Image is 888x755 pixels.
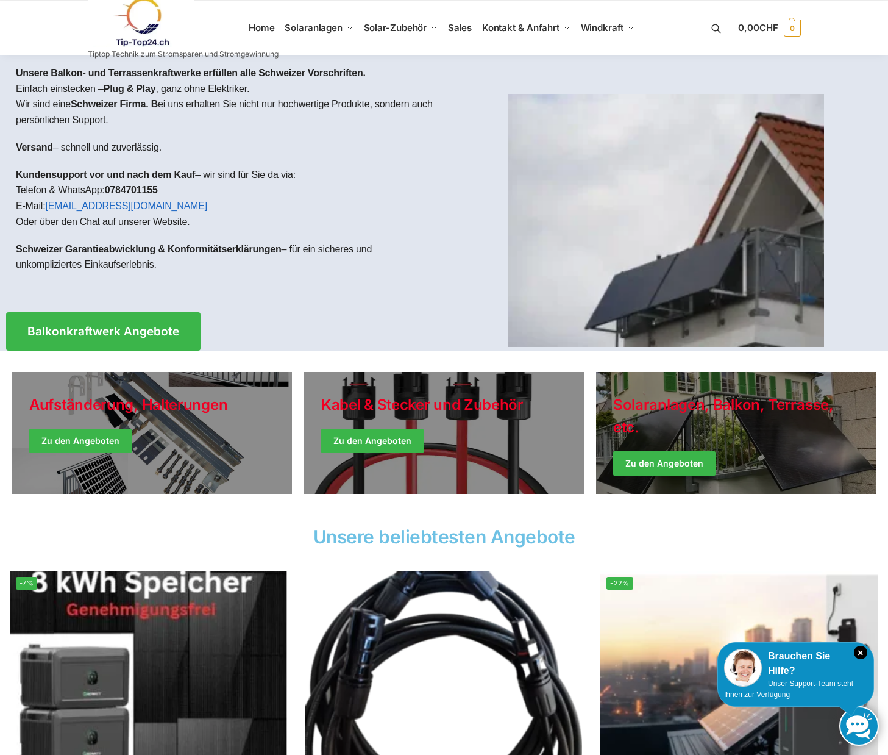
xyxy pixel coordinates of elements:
span: Windkraft [581,22,623,34]
p: Tiptop Technik zum Stromsparen und Stromgewinnung [88,51,279,58]
a: Sales [442,1,477,55]
a: Winter Jackets [596,372,876,494]
a: [EMAIL_ADDRESS][DOMAIN_NAME] [45,201,207,211]
a: Kontakt & Anfahrt [477,1,575,55]
a: Solaranlagen [280,1,358,55]
strong: Schweizer Garantieabwicklung & Konformitätserklärungen [16,244,282,254]
strong: Unsere Balkon- und Terrassenkraftwerke erfüllen alle Schweizer Vorschriften. [16,68,366,78]
strong: Versand [16,142,53,152]
i: Schließen [854,646,867,659]
a: Holiday Style [12,372,292,494]
img: Home 1 [508,94,824,347]
span: Sales [448,22,472,34]
span: Balkonkraftwerk Angebote [27,326,179,337]
span: Kontakt & Anfahrt [482,22,559,34]
p: – für ein sicheres und unkompliziertes Einkaufserlebnis. [16,242,435,273]
strong: Kundensupport vor und nach dem Kauf [16,170,195,180]
a: 0,00CHF 0 [738,10,800,46]
div: Einfach einstecken – , ganz ohne Elektriker. [6,55,444,294]
span: Solaranlagen [285,22,343,34]
h2: Unsere beliebtesten Angebote [6,528,882,546]
strong: 0784701155 [105,185,158,195]
a: Holiday Style [304,372,584,494]
a: Balkonkraftwerk Angebote [6,312,201,351]
span: Unser Support-Team steht Ihnen zur Verfügung [724,679,853,699]
strong: Schweizer Firma. B [71,99,158,109]
span: CHF [759,22,778,34]
p: – schnell und zuverlässig. [16,140,435,156]
p: – wir sind für Sie da via: Telefon & WhatsApp: E-Mail: Oder über den Chat auf unserer Website. [16,167,435,229]
img: Customer service [724,649,762,687]
div: Brauchen Sie Hilfe? [724,649,867,678]
a: Windkraft [575,1,639,55]
p: Wir sind eine ei uns erhalten Sie nicht nur hochwertige Produkte, sondern auch persönlichen Support. [16,96,435,127]
span: 0 [784,20,801,37]
strong: Plug & Play [104,84,156,94]
span: Solar-Zubehör [364,22,427,34]
span: 0,00 [738,22,778,34]
a: Solar-Zubehör [358,1,442,55]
